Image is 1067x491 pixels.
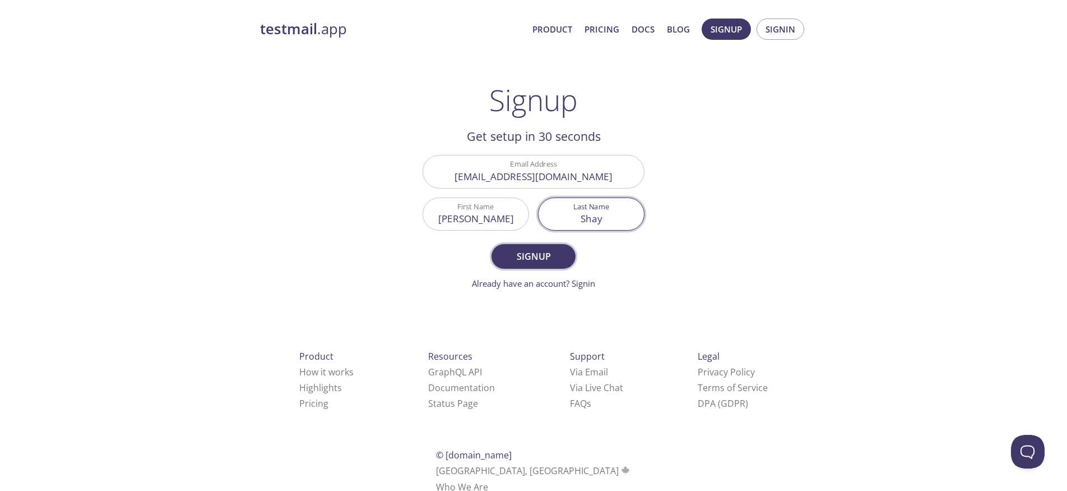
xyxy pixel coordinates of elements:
[698,366,755,378] a: Privacy Policy
[299,350,333,362] span: Product
[504,249,563,264] span: Signup
[698,397,748,410] a: DPA (GDPR)
[632,22,655,36] a: Docs
[587,397,591,410] span: s
[698,382,768,394] a: Terms of Service
[436,465,632,477] span: [GEOGRAPHIC_DATA], [GEOGRAPHIC_DATA]
[698,350,720,362] span: Legal
[757,19,804,40] button: Signin
[436,449,512,461] span: © [DOMAIN_NAME]
[570,350,605,362] span: Support
[423,127,644,146] h2: Get setup in 30 seconds
[766,22,795,36] span: Signin
[711,22,742,36] span: Signup
[667,22,690,36] a: Blog
[570,382,623,394] a: Via Live Chat
[428,350,472,362] span: Resources
[491,244,576,269] button: Signup
[472,278,595,289] a: Already have an account? Signin
[260,19,317,39] strong: testmail
[532,22,572,36] a: Product
[584,22,619,36] a: Pricing
[299,397,328,410] a: Pricing
[489,83,578,117] h1: Signup
[702,19,751,40] button: Signup
[428,366,482,378] a: GraphQL API
[428,397,478,410] a: Status Page
[299,382,342,394] a: Highlights
[570,397,591,410] a: FAQ
[1011,435,1045,469] iframe: Help Scout Beacon - Open
[428,382,495,394] a: Documentation
[260,20,523,39] a: testmail.app
[570,366,608,378] a: Via Email
[299,366,354,378] a: How it works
